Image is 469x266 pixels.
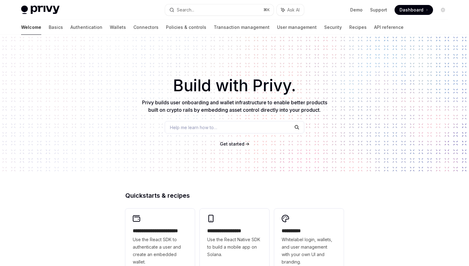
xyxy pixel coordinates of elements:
button: Ask AI [277,4,304,16]
a: Dashboard [395,5,433,15]
a: Support [370,7,387,13]
a: Authentication [70,20,102,35]
span: Use the React Native SDK to build a mobile app on Solana. [207,236,262,258]
a: User management [277,20,317,35]
a: Transaction management [214,20,270,35]
span: Quickstarts & recipes [125,192,190,199]
span: Dashboard [400,7,423,13]
button: Toggle dark mode [438,5,448,15]
a: Policies & controls [166,20,206,35]
span: Get started [220,141,244,147]
img: light logo [21,6,60,14]
div: Search... [177,6,194,14]
a: Connectors [133,20,159,35]
span: Ask AI [287,7,300,13]
a: Get started [220,141,244,147]
a: API reference [374,20,404,35]
a: Demo [350,7,363,13]
a: Recipes [349,20,367,35]
a: Basics [49,20,63,35]
a: Security [324,20,342,35]
span: Privy builds user onboarding and wallet infrastructure to enable better products built on crypto ... [142,99,327,113]
span: Whitelabel login, wallets, and user management with your own UI and branding. [282,236,336,266]
span: Build with Privy. [173,80,296,91]
span: Help me learn how to… [170,124,217,131]
span: Use the React SDK to authenticate a user and create an embedded wallet. [133,236,187,266]
a: Welcome [21,20,41,35]
a: Wallets [110,20,126,35]
span: ⌘ K [263,7,270,12]
button: Search...⌘K [165,4,274,16]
